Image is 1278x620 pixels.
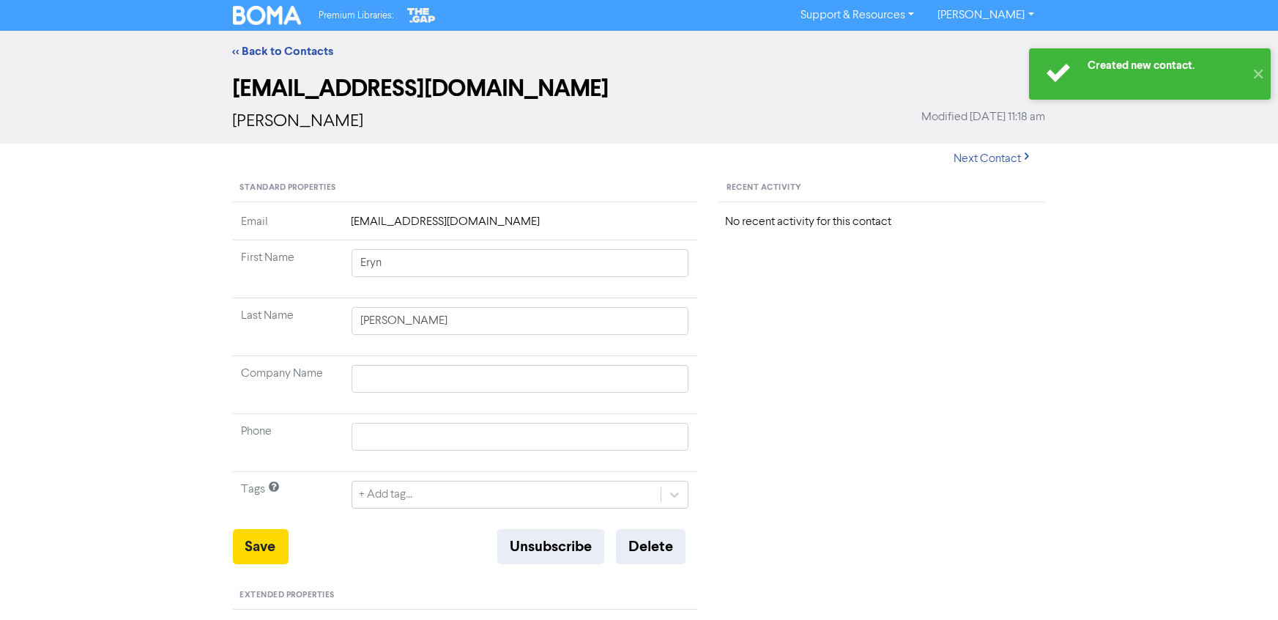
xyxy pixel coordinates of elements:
[789,4,926,27] a: Support & Resources
[922,108,1046,126] span: Modified [DATE] 11:18 am
[319,11,393,21] span: Premium Libraries:
[616,529,686,564] button: Delete
[497,529,604,564] button: Unsubscribe
[233,529,289,564] button: Save
[1088,58,1245,73] div: Created new contact.
[405,6,437,25] img: The Gap
[233,6,302,25] img: BOMA Logo
[360,486,413,503] div: + Add tag...
[926,4,1045,27] a: [PERSON_NAME]
[233,240,343,298] td: First Name
[233,174,698,202] div: Standard Properties
[233,298,343,356] td: Last Name
[233,75,1046,103] h2: [EMAIL_ADDRESS][DOMAIN_NAME]
[233,44,334,59] a: << Back to Contacts
[233,356,343,414] td: Company Name
[942,144,1046,174] button: Next Contact
[1205,550,1278,620] iframe: Chat Widget
[719,174,1045,202] div: Recent Activity
[233,414,343,472] td: Phone
[233,113,364,130] span: [PERSON_NAME]
[233,472,343,530] td: Tags
[233,213,343,240] td: Email
[343,213,698,240] td: [EMAIL_ADDRESS][DOMAIN_NAME]
[233,582,698,610] div: Extended Properties
[725,213,1039,231] div: No recent activity for this contact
